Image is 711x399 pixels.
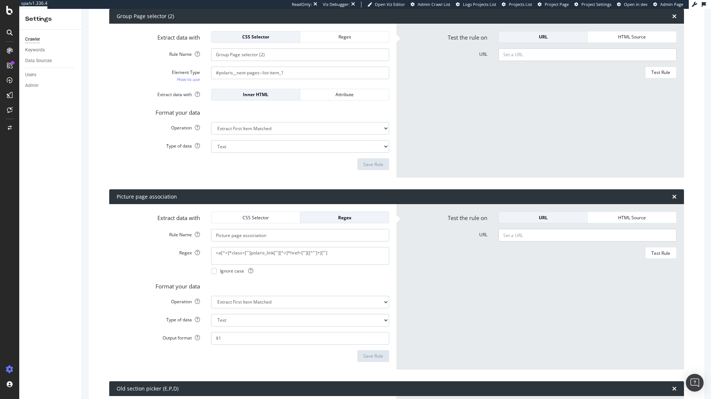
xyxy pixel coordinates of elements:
[217,214,294,221] div: CSS Selector
[300,212,389,223] button: Regex
[292,1,312,7] div: ReadOnly:
[211,212,300,223] button: CSS Selector
[538,1,569,7] a: Project Page
[25,71,36,79] div: Users
[645,247,677,259] button: Test Rule
[111,140,206,149] label: Type of data
[111,314,206,323] label: Type of data
[211,31,300,43] button: CSS Selector
[505,214,581,221] div: URL
[306,91,383,98] div: Attribute
[323,1,350,7] div: Viz Debugger:
[498,212,588,223] button: URL
[217,91,294,98] div: Inner HTML
[357,158,389,170] button: Save Rule
[211,229,389,241] input: Provide a name
[505,34,581,40] div: URL
[398,48,493,57] label: URL
[111,31,206,41] label: Extract data with
[177,75,200,83] a: How to use
[498,48,677,61] input: Set a URL
[211,89,300,101] button: Inner HTML
[211,67,389,79] input: CSS Expression
[651,69,670,75] div: Test Rule
[111,332,206,341] label: Output format
[545,1,569,7] span: Project Page
[111,296,206,305] label: Operation
[217,34,294,40] div: CSS Selector
[581,1,611,7] span: Project Settings
[111,48,206,57] label: Rule Name
[306,34,383,40] div: Regex
[117,69,200,75] div: Element Type
[398,212,493,222] label: Test the rule on
[111,89,206,98] label: Extract data with
[306,214,383,221] div: Regex
[363,161,383,168] div: Save Rule
[300,89,389,101] button: Attribute
[111,280,206,290] label: Format your data
[411,1,450,7] a: Admin Crawl List
[111,212,206,222] label: Extract data with
[463,1,496,7] span: Logs Projects List
[624,1,648,7] span: Open in dev
[25,82,39,89] div: Admin
[25,35,40,43] div: Crawler
[111,229,206,238] label: Rule Name
[617,1,648,7] a: Open in dev
[574,1,611,7] a: Project Settings
[25,15,76,23] div: Settings
[25,46,45,54] div: Keywords
[363,353,383,359] div: Save Rule
[111,247,206,256] label: Regex
[645,67,677,78] button: Test Rule
[25,35,77,43] a: Crawler
[502,1,532,7] a: Projects List
[357,350,389,362] button: Save Rule
[111,122,206,131] label: Operation
[672,194,677,200] div: times
[367,1,405,7] a: Open Viz Editor
[588,31,677,43] button: HTML Source
[117,193,177,200] div: Picture page association
[660,1,683,7] span: Admin Page
[25,57,77,65] a: Data Sources
[651,250,670,256] div: Test Rule
[211,332,389,345] input: $1
[509,1,532,7] span: Projects List
[672,13,677,19] div: times
[594,214,670,221] div: HTML Source
[398,31,493,41] label: Test the rule on
[25,82,77,89] a: Admin
[672,386,677,392] div: times
[111,106,206,116] label: Format your data
[498,229,677,241] input: Set a URL
[25,71,77,79] a: Users
[25,57,52,65] div: Data Sources
[25,46,77,54] a: Keywords
[117,13,174,20] div: Group Page selector (2)
[456,1,496,7] a: Logs Projects List
[220,268,253,274] span: Ignore case
[418,1,450,7] span: Admin Crawl List
[300,31,389,43] button: Regex
[588,212,677,223] button: HTML Source
[686,374,704,392] div: Open Intercom Messenger
[375,1,405,7] span: Open Viz Editor
[498,31,588,43] button: URL
[594,34,670,40] div: HTML Source
[398,229,493,238] label: URL
[653,1,683,7] a: Admin Page
[211,247,389,265] textarea: <a[^>]*class=["']polaris_link["'][^>]*href=["']([^"']+)["']
[211,48,389,61] input: Provide a name
[117,385,178,392] div: Old section picker (E,P,D)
